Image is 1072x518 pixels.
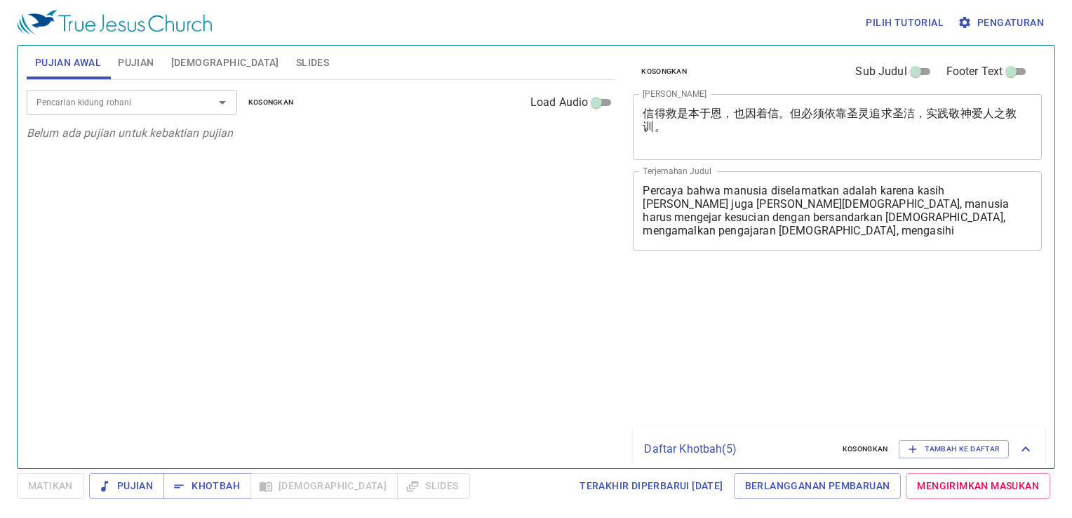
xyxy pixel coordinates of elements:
[734,473,902,499] a: Berlangganan Pembaruan
[899,440,1009,458] button: Tambah ke Daftar
[27,126,234,140] i: Belum ada pujian untuk kebaktian pujian
[960,14,1044,32] span: Pengaturan
[213,93,232,112] button: Open
[843,443,888,456] span: Kosongkan
[866,14,944,32] span: Pilih tutorial
[906,473,1050,499] a: Mengirimkan Masukan
[240,94,302,111] button: Kosongkan
[175,477,240,495] span: Khotbah
[248,96,294,109] span: Kosongkan
[641,65,687,78] span: Kosongkan
[627,265,962,420] iframe: from-child
[745,477,890,495] span: Berlangganan Pembaruan
[908,443,1000,456] span: Tambah ke Daftar
[100,477,153,495] span: Pujian
[633,63,695,80] button: Kosongkan
[955,10,1050,36] button: Pengaturan
[35,54,101,72] span: Pujian Awal
[643,184,1032,237] textarea: Percaya bahwa manusia diselamatkan adalah karena kasih [PERSON_NAME] juga [PERSON_NAME][DEMOGRAPH...
[946,63,1003,80] span: Footer Text
[855,63,906,80] span: Sub Judul
[633,426,1045,472] div: Daftar Khotbah(5)KosongkanTambah ke Daftar
[574,473,728,499] a: Terakhir Diperbarui [DATE]
[296,54,329,72] span: Slides
[17,10,212,35] img: True Jesus Church
[171,54,279,72] span: [DEMOGRAPHIC_DATA]
[579,477,723,495] span: Terakhir Diperbarui [DATE]
[118,54,154,72] span: Pujian
[163,473,251,499] button: Khotbah
[643,107,1032,147] textarea: 信得救是本于恩，也因着信。但必须依靠圣灵追求圣洁，实践敬神爱人之教训。
[530,94,589,111] span: Load Audio
[917,477,1039,495] span: Mengirimkan Masukan
[89,473,164,499] button: Pujian
[644,441,831,458] p: Daftar Khotbah ( 5 )
[860,10,949,36] button: Pilih tutorial
[834,441,897,458] button: Kosongkan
